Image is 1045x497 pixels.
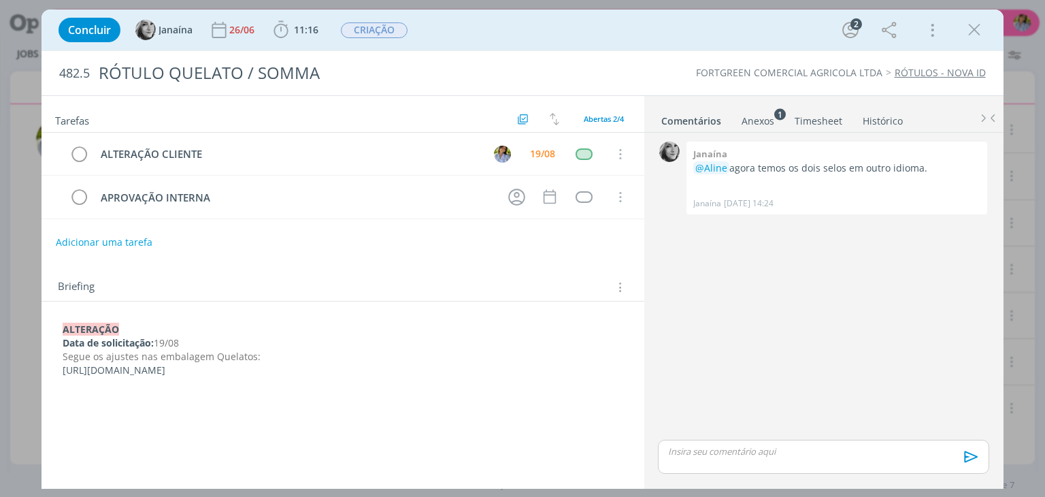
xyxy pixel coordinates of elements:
a: Timesheet [794,108,843,128]
button: CRIAÇÃO [340,22,408,39]
button: JJanaína [135,20,193,40]
img: arrow-down-up.svg [550,113,559,125]
a: Comentários [661,108,722,128]
button: 2 [840,19,861,41]
div: 26/06 [229,25,257,35]
span: @Aline [695,161,727,174]
div: dialog [42,10,1003,489]
span: [DATE] 14:24 [724,197,774,210]
button: Adicionar uma tarefa [55,230,153,255]
strong: Data de solicitação: [63,336,154,349]
div: Anexos [742,114,774,128]
b: Janaína [693,148,727,160]
span: [URL][DOMAIN_NAME] [63,364,165,376]
span: CRIAÇÃO [341,22,408,38]
span: Abertas 2/4 [584,114,624,124]
div: 2 [850,18,862,30]
span: 19/08 [154,336,179,349]
sup: 1 [774,108,786,120]
img: A [494,146,511,163]
img: J [659,142,680,162]
img: J [135,20,156,40]
div: 19/08 [530,149,555,159]
a: FORTGREEN COMERCIAL AGRICOLA LTDA [696,66,882,79]
button: 11:16 [270,19,322,41]
div: RÓTULO QUELATO / SOMMA [93,57,594,90]
span: 482.5 [59,66,90,81]
div: ALTERAÇÃO CLIENTE [95,146,481,163]
button: Concluir [59,18,120,42]
span: Briefing [58,278,95,296]
button: A [493,144,513,164]
strong: ALTERAÇÃO [63,323,119,336]
div: APROVAÇÃO INTERNA [95,189,495,206]
a: RÓTULOS - NOVA ID [895,66,986,79]
span: Janaína [159,25,193,35]
span: Segue os ajustes nas embalagem Quelatos: [63,350,261,363]
span: 11:16 [294,23,318,36]
p: Janaína [693,197,721,210]
span: Concluir [68,25,111,35]
a: Histórico [862,108,903,128]
p: agora temos os dois selos em outro idioma. [693,161,980,175]
span: Tarefas [55,111,89,127]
